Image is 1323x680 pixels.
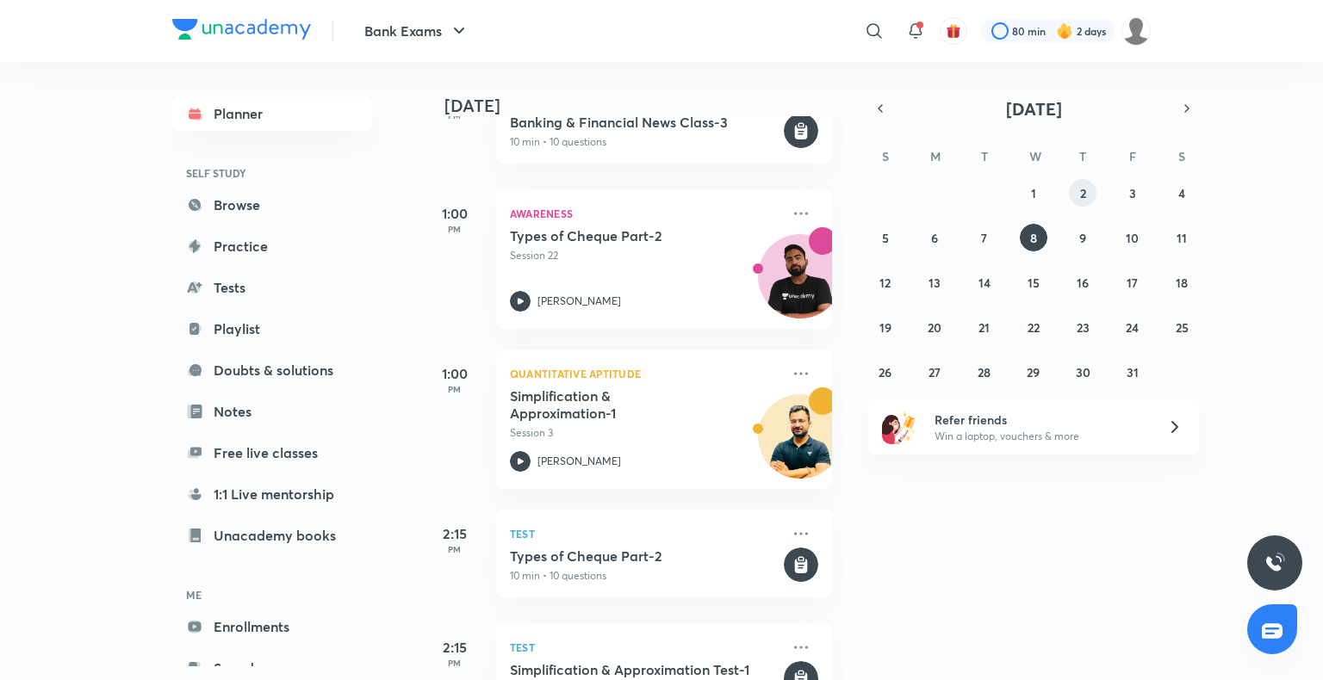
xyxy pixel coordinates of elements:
[537,454,621,469] p: [PERSON_NAME]
[420,203,489,224] h5: 1:00
[1127,364,1139,380] abbr: October 31, 2025
[420,544,489,554] p: PM
[931,230,938,246] abbr: October 6, 2025
[1177,230,1187,246] abbr: October 11, 2025
[935,411,1146,429] h6: Refer friends
[1176,275,1188,291] abbr: October 18, 2025
[882,148,889,164] abbr: Sunday
[1129,148,1136,164] abbr: Friday
[1056,22,1073,40] img: streak
[172,353,372,387] a: Doubts & solutions
[1029,148,1041,164] abbr: Wednesday
[759,404,842,486] img: Avatar
[1178,148,1185,164] abbr: Saturday
[537,294,621,309] p: [PERSON_NAME]
[510,134,780,150] p: 10 min • 10 questions
[420,224,489,234] p: PM
[510,425,780,441] p: Session 3
[172,270,372,305] a: Tests
[510,523,780,544] p: Test
[1028,275,1040,291] abbr: October 15, 2025
[172,312,372,346] a: Playlist
[510,568,780,584] p: 10 min • 10 questions
[1119,313,1146,341] button: October 24, 2025
[1069,313,1096,341] button: October 23, 2025
[1006,97,1062,121] span: [DATE]
[1020,269,1047,296] button: October 15, 2025
[1119,358,1146,386] button: October 31, 2025
[928,319,941,336] abbr: October 20, 2025
[1126,230,1139,246] abbr: October 10, 2025
[510,114,780,131] h5: Banking & Financial News Class-3
[1119,179,1146,207] button: October 3, 2025
[510,248,780,263] p: Session 22
[510,387,724,422] h5: Simplification & Approximation-1
[1079,148,1086,164] abbr: Thursday
[759,244,842,326] img: Avatar
[940,17,967,45] button: avatar
[172,436,372,470] a: Free live classes
[872,224,899,251] button: October 5, 2025
[929,275,941,291] abbr: October 13, 2025
[1020,224,1047,251] button: October 8, 2025
[420,110,489,121] p: PM
[879,319,891,336] abbr: October 19, 2025
[1069,179,1096,207] button: October 2, 2025
[1168,179,1196,207] button: October 4, 2025
[971,313,998,341] button: October 21, 2025
[1069,224,1096,251] button: October 9, 2025
[978,364,991,380] abbr: October 28, 2025
[1077,275,1089,291] abbr: October 16, 2025
[971,358,998,386] button: October 28, 2025
[1020,313,1047,341] button: October 22, 2025
[1121,16,1151,46] img: shruti garg
[510,661,780,678] h5: Simplification & Approximation Test-1
[1168,269,1196,296] button: October 18, 2025
[872,313,899,341] button: October 19, 2025
[510,547,780,565] h5: Types of Cheque Part-2
[1020,358,1047,386] button: October 29, 2025
[1028,319,1040,336] abbr: October 22, 2025
[354,14,480,48] button: Bank Exams
[510,363,780,384] p: Quantitative Aptitude
[420,363,489,384] h5: 1:00
[1127,275,1138,291] abbr: October 17, 2025
[172,229,372,263] a: Practice
[930,148,941,164] abbr: Monday
[978,275,991,291] abbr: October 14, 2025
[981,148,988,164] abbr: Tuesday
[1176,319,1189,336] abbr: October 25, 2025
[1069,358,1096,386] button: October 30, 2025
[1080,185,1086,201] abbr: October 2, 2025
[971,224,998,251] button: October 7, 2025
[1077,319,1090,336] abbr: October 23, 2025
[929,364,941,380] abbr: October 27, 2025
[1076,364,1090,380] abbr: October 30, 2025
[172,158,372,188] h6: SELF STUDY
[879,364,891,380] abbr: October 26, 2025
[1027,364,1040,380] abbr: October 29, 2025
[420,637,489,658] h5: 2:15
[172,518,372,553] a: Unacademy books
[510,227,724,244] h5: Types of Cheque Part-2
[981,230,987,246] abbr: October 7, 2025
[1264,553,1285,573] img: ttu
[946,23,961,39] img: avatar
[921,358,948,386] button: October 27, 2025
[444,96,849,116] h4: [DATE]
[879,275,891,291] abbr: October 12, 2025
[1020,179,1047,207] button: October 1, 2025
[1129,185,1136,201] abbr: October 3, 2025
[172,19,311,44] a: Company Logo
[1031,185,1036,201] abbr: October 1, 2025
[172,96,372,131] a: Planner
[1168,224,1196,251] button: October 11, 2025
[872,358,899,386] button: October 26, 2025
[1069,269,1096,296] button: October 16, 2025
[1178,185,1185,201] abbr: October 4, 2025
[892,96,1175,121] button: [DATE]
[420,523,489,544] h5: 2:15
[971,269,998,296] button: October 14, 2025
[872,269,899,296] button: October 12, 2025
[882,230,889,246] abbr: October 5, 2025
